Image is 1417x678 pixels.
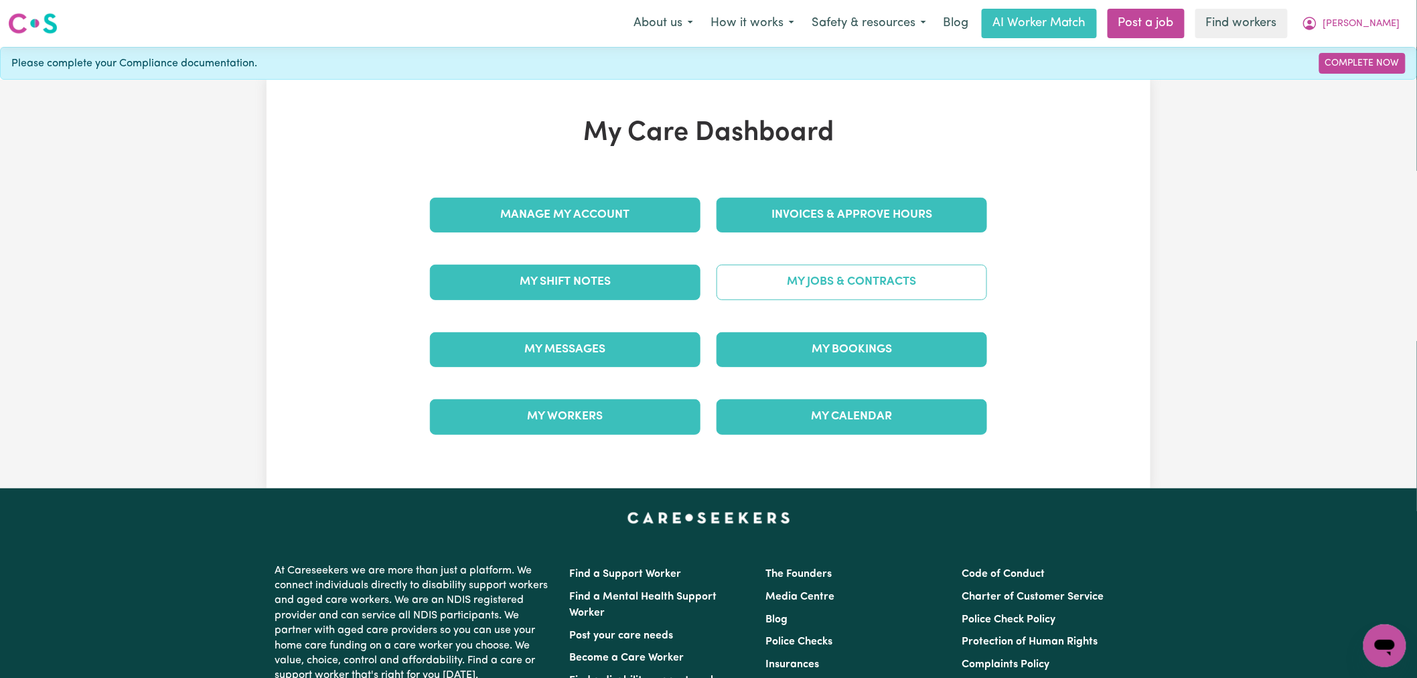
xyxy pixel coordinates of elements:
a: Charter of Customer Service [962,592,1104,602]
a: Complete Now [1319,53,1406,74]
a: Post your care needs [569,630,673,641]
a: Blog [935,9,976,38]
a: My Jobs & Contracts [717,265,987,299]
a: The Founders [765,569,832,580]
a: My Messages [430,332,700,367]
a: Blog [765,614,788,625]
a: Media Centre [765,592,834,602]
a: Manage My Account [430,198,700,232]
h1: My Care Dashboard [422,117,995,149]
span: Please complete your Compliance documentation. [11,56,257,72]
a: My Workers [430,399,700,434]
a: Find a Mental Health Support Worker [569,592,717,618]
a: Careseekers home page [627,513,790,523]
a: Insurances [765,659,819,670]
a: Become a Care Worker [569,653,684,663]
a: Police Checks [765,636,832,647]
a: Police Check Policy [962,614,1056,625]
iframe: Button to launch messaging window [1363,624,1406,667]
a: My Bookings [717,332,987,367]
a: Code of Conduct [962,569,1045,580]
a: Complaints Policy [962,659,1050,670]
button: How it works [702,9,803,38]
img: Careseekers logo [8,11,58,36]
button: My Account [1293,9,1409,38]
a: My Shift Notes [430,265,700,299]
a: Find workers [1195,9,1288,38]
a: Protection of Human Rights [962,636,1098,647]
a: My Calendar [717,399,987,434]
a: Invoices & Approve Hours [717,198,987,232]
a: Post a job [1108,9,1185,38]
a: Careseekers logo [8,8,58,39]
span: [PERSON_NAME] [1323,17,1400,31]
a: AI Worker Match [982,9,1097,38]
a: Find a Support Worker [569,569,681,580]
button: Safety & resources [803,9,935,38]
button: About us [625,9,702,38]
